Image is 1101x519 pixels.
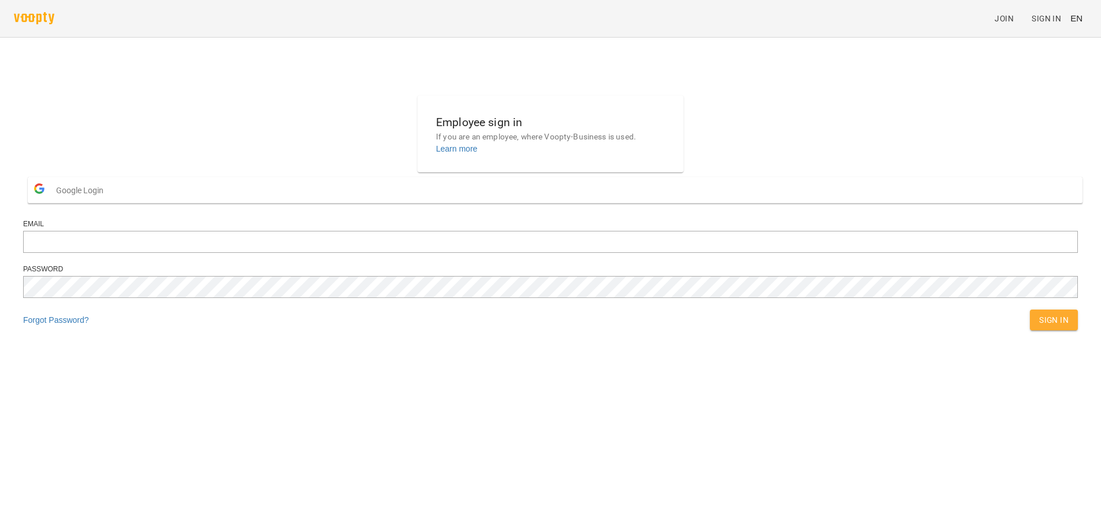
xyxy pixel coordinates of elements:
[23,264,1078,274] div: Password
[28,177,1082,203] button: Google Login
[995,12,1014,25] span: Join
[1032,12,1061,25] span: Sign In
[436,144,478,153] a: Learn more
[990,8,1027,29] a: Join
[1066,8,1087,29] button: EN
[1070,12,1082,24] span: EN
[1030,310,1078,330] button: Sign In
[56,179,109,202] span: Google Login
[23,219,1078,229] div: Email
[436,113,665,131] h6: Employee sign in
[23,315,89,325] a: Forgot Password?
[436,131,665,143] p: If you are an employee, where Voopty-Business is used.
[14,12,54,24] img: voopty.png
[1039,313,1069,327] span: Sign In
[427,104,674,164] button: Employee sign inIf you are an employee, where Voopty-Business is used.Learn more
[1027,8,1066,29] a: Sign In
